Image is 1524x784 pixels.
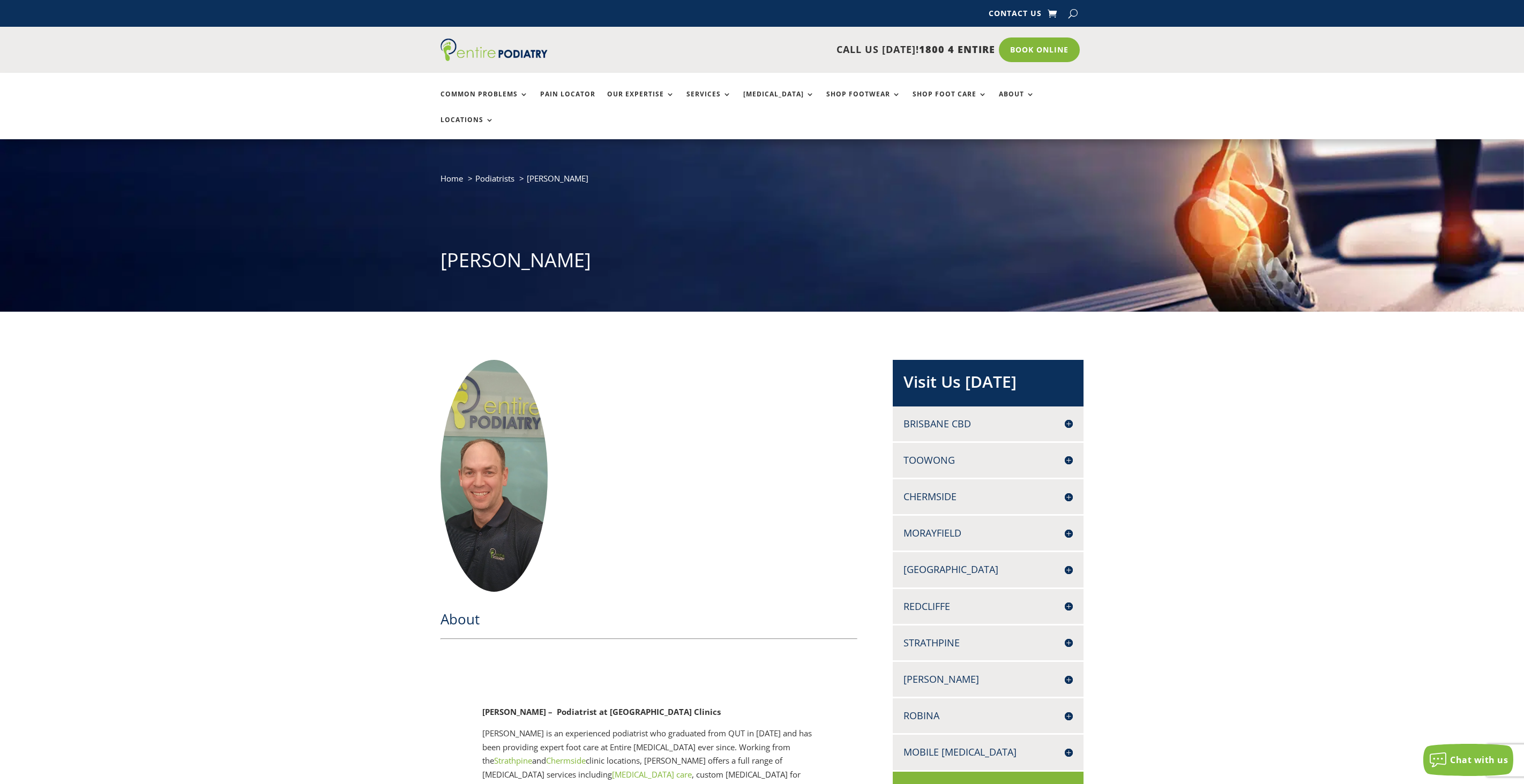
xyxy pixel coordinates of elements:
[440,247,1084,279] h1: [PERSON_NAME]
[913,91,987,114] a: Shop Foot Care
[686,91,731,114] a: Services
[903,563,1073,576] h4: [GEOGRAPHIC_DATA]
[903,600,1073,613] h4: Redcliffe
[527,173,588,184] span: [PERSON_NAME]
[494,755,532,766] a: Strathpine
[999,37,1080,62] a: Book Online
[903,417,1073,431] h4: Brisbane CBD
[540,91,595,114] a: Pain Locator
[826,91,901,114] a: Shop Footwear
[589,43,995,57] p: CALL US [DATE]!
[440,39,548,61] img: logo (1)
[440,360,548,592] img: richard-langton-podiatrist-entire-podiatry
[903,745,1073,759] h4: Mobile [MEDICAL_DATA]
[1423,744,1513,776] button: Chat with us
[440,91,528,114] a: Common Problems
[612,769,692,780] a: [MEDICAL_DATA] care
[903,490,1073,503] h4: Chermside
[903,673,1073,686] h4: [PERSON_NAME]
[903,371,1073,398] h2: Visit Us [DATE]
[440,609,857,634] h2: About
[440,171,1084,193] nav: breadcrumb
[1450,754,1508,766] span: Chat with us
[919,43,995,56] span: 1800 4 ENTIRE
[607,91,675,114] a: Our Expertise
[903,636,1073,650] h4: Strathpine
[999,91,1035,114] a: About
[482,706,721,717] strong: [PERSON_NAME] – Podiatrist at [GEOGRAPHIC_DATA] Clinics
[903,526,1073,540] h4: Morayfield
[440,52,548,63] a: Entire Podiatry
[903,454,1073,467] h4: Toowong
[440,116,494,139] a: Locations
[989,10,1042,21] a: Contact Us
[546,755,586,766] a: Chermside
[440,173,463,184] a: Home
[903,709,1073,722] h4: Robina
[743,91,815,114] a: [MEDICAL_DATA]
[475,173,514,184] a: Podiatrists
